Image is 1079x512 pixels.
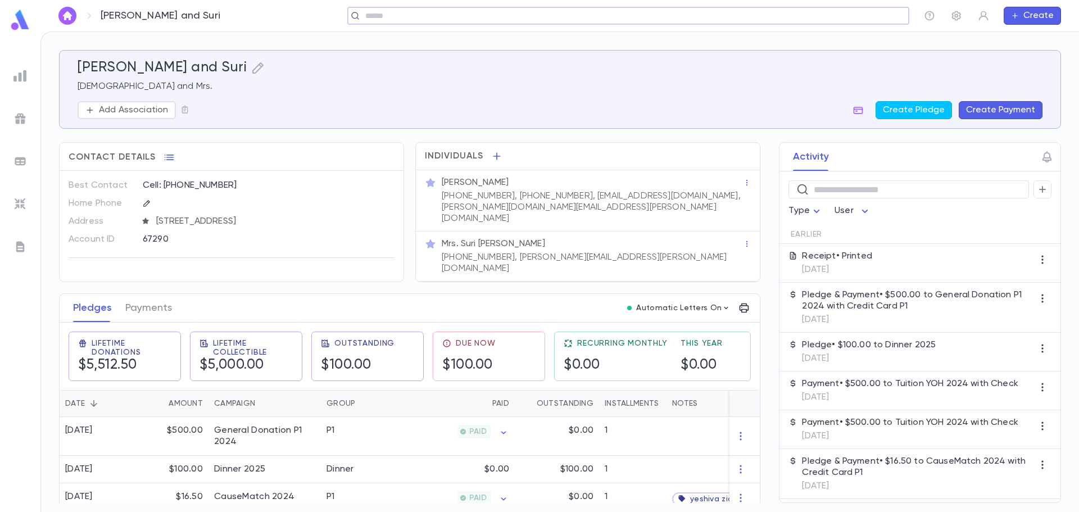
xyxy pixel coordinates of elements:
[802,456,1033,478] p: Pledge & Payment • $16.50 to CauseMatch 2024 with Credit Card P1
[569,425,593,436] p: $0.00
[78,101,176,119] button: Add Association
[214,464,265,475] div: Dinner 2025
[802,378,1018,389] p: Payment • $500.00 to Tuition YOH 2024 with Check
[793,143,829,171] button: Activity
[13,155,27,168] img: batches_grey.339ca447c9d9533ef1741baa751efc33.svg
[65,390,85,417] div: Date
[135,390,208,417] div: Amount
[334,339,395,348] span: Outstanding
[327,464,354,475] div: Dinner
[1004,7,1061,25] button: Create
[537,390,593,417] div: Outstanding
[802,353,936,364] p: [DATE]
[442,357,496,374] h5: $100.00
[135,417,208,456] div: $500.00
[135,456,208,483] div: $100.00
[69,176,133,194] p: Best Contact
[214,390,255,417] div: Campaign
[69,152,156,163] span: Contact Details
[85,395,103,413] button: Sort
[69,230,133,248] p: Account ID
[672,390,697,417] div: Notes
[78,81,1042,92] p: [DEMOGRAPHIC_DATA] and Mrs.
[442,177,509,188] p: [PERSON_NAME]
[456,339,496,348] span: Due Now
[788,206,810,215] span: Type
[681,339,723,348] span: This Year
[442,252,743,274] p: [PHONE_NUMBER], [PERSON_NAME][EMAIL_ADDRESS][PERSON_NAME][DOMAIN_NAME]
[623,300,735,316] button: Automatic Letters On
[569,491,593,502] p: $0.00
[13,240,27,253] img: letters_grey.7941b92b52307dd3b8a917253454ce1c.svg
[152,216,396,227] span: [STREET_ADDRESS]
[636,303,722,312] p: Automatic Letters On
[492,390,509,417] div: Paid
[92,339,171,357] span: Lifetime Donations
[959,101,1042,119] button: Create Payment
[73,294,112,322] button: Pledges
[321,357,395,374] h5: $100.00
[802,339,936,351] p: Pledge • $100.00 to Dinner 2025
[13,69,27,83] img: reports_grey.c525e4749d1bce6a11f5fe2a8de1b229.svg
[9,9,31,31] img: logo
[125,294,172,322] button: Payments
[200,357,293,374] h5: $5,000.00
[78,357,171,374] h5: $5,512.50
[65,464,93,475] div: [DATE]
[321,390,405,417] div: Group
[835,200,872,222] div: User
[442,238,545,250] p: Mrs. Suri [PERSON_NAME]
[214,425,315,447] div: General Donation P1 2024
[802,481,1033,492] p: [DATE]
[99,105,168,116] p: Add Association
[78,60,247,76] h5: [PERSON_NAME] and Suri
[835,206,854,215] span: User
[577,339,667,348] span: Recurring Monthly
[802,289,1033,312] p: Pledge & Payment • $500.00 to General Donation P1 2024 with Credit Card P1
[515,390,599,417] div: Outstanding
[143,176,395,193] div: Cell: [PHONE_NUMBER]
[876,101,952,119] button: Create Pledge
[802,251,872,262] p: Receipt • Printed
[690,495,773,504] span: yeshiva zichron aryeh
[13,112,27,125] img: campaigns_grey.99e729a5f7ee94e3726e6486bddda8f1.svg
[101,10,220,22] p: [PERSON_NAME] and Suri
[465,493,491,502] span: PAID
[484,464,509,475] p: $0.00
[802,314,1033,325] p: [DATE]
[405,390,515,417] div: Paid
[599,390,667,417] div: Installments
[327,491,335,502] div: P1
[802,392,1018,403] p: [DATE]
[605,390,659,417] div: Installments
[213,339,293,357] span: Lifetime Collectible
[214,491,294,502] div: CauseMatch 2024
[788,200,823,222] div: Type
[802,417,1018,428] p: Payment • $500.00 to Tuition YOH 2024 with Check
[791,230,822,239] span: Earlier
[169,390,203,417] div: Amount
[61,11,74,20] img: home_white.a664292cf8c1dea59945f0da9f25487c.svg
[60,390,135,417] div: Date
[65,425,93,436] div: [DATE]
[69,194,133,212] p: Home Phone
[327,390,355,417] div: Group
[465,427,491,436] span: PAID
[560,464,593,475] p: $100.00
[802,264,872,275] p: [DATE]
[208,390,321,417] div: Campaign
[425,151,483,162] span: Individuals
[327,425,335,436] div: P1
[802,431,1018,442] p: [DATE]
[599,417,667,456] div: 1
[442,191,743,224] p: [PHONE_NUMBER], [PHONE_NUMBER], [EMAIL_ADDRESS][DOMAIN_NAME], [PERSON_NAME][DOMAIN_NAME][EMAIL_AD...
[564,357,667,374] h5: $0.00
[65,491,93,502] div: [DATE]
[681,357,723,374] h5: $0.00
[69,212,133,230] p: Address
[667,390,807,417] div: Notes
[13,197,27,211] img: imports_grey.530a8a0e642e233f2baf0ef88e8c9fcb.svg
[599,456,667,483] div: 1
[143,230,339,247] div: 67290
